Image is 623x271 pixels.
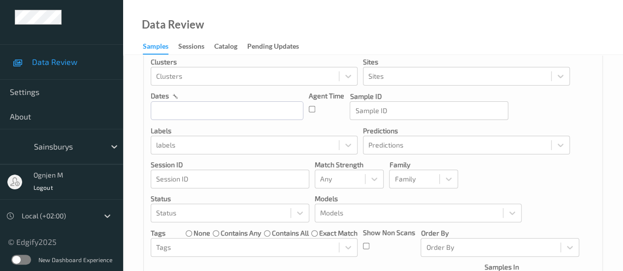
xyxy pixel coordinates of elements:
div: Sessions [178,41,204,54]
div: Pending Updates [247,41,299,54]
p: Models [315,194,522,204]
p: Status [151,194,309,204]
p: Sample ID [350,91,508,101]
a: Sessions [178,40,214,54]
p: Show Non Scans [363,228,415,238]
div: Data Review [142,20,204,30]
label: exact match [319,228,358,238]
p: Sites [363,57,570,67]
label: contains any [221,228,261,238]
p: Family [389,160,458,170]
p: Order By [421,228,579,238]
div: Samples [143,41,168,55]
p: dates [151,91,169,101]
div: Catalog [214,41,237,54]
a: Catalog [214,40,247,54]
p: Tags [151,228,165,238]
a: Samples [143,40,178,55]
label: none [194,228,210,238]
p: Clusters [151,57,358,67]
p: labels [151,126,358,136]
p: Session ID [151,160,309,170]
p: Predictions [363,126,570,136]
label: contains all [272,228,309,238]
p: Match Strength [315,160,384,170]
p: Agent Time [309,91,344,101]
a: Pending Updates [247,40,309,54]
